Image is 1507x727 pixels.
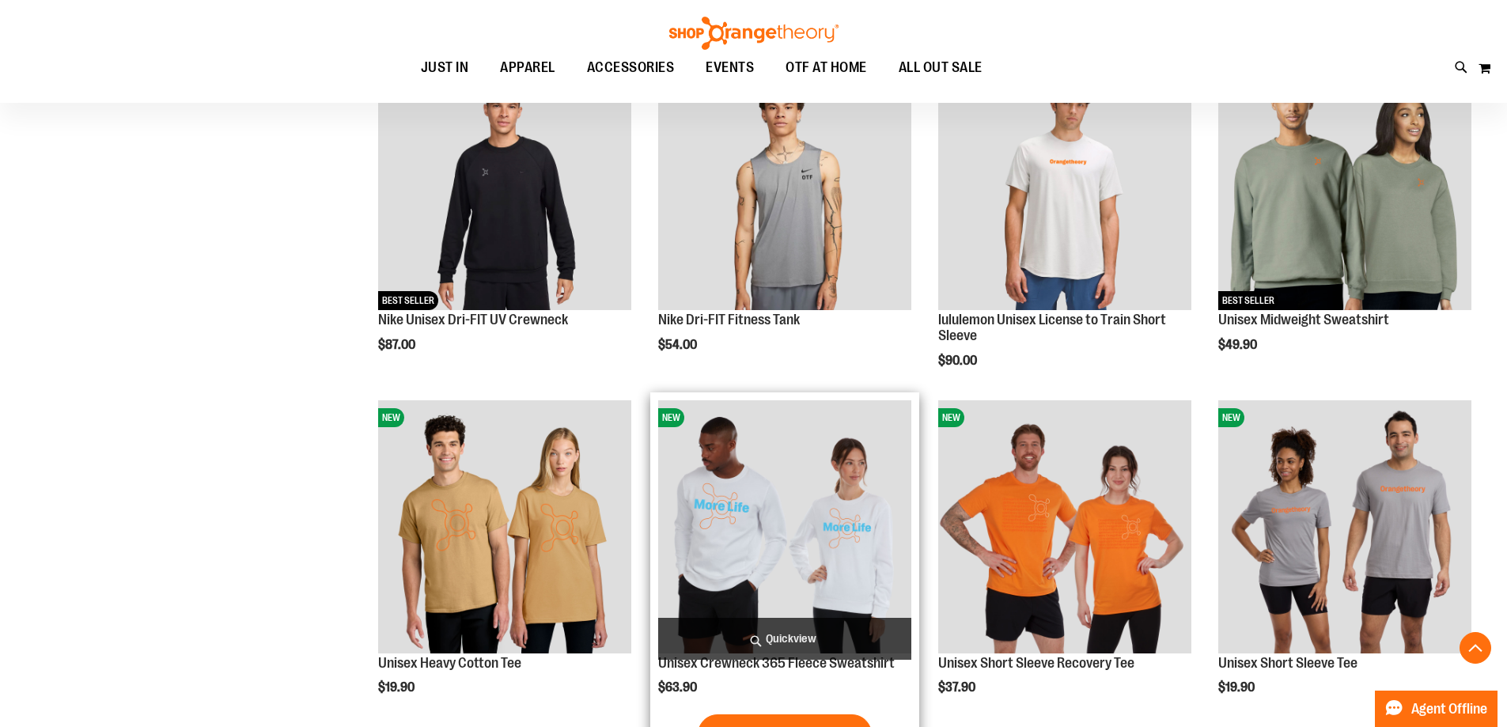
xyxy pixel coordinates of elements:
[378,400,631,656] a: Unisex Heavy Cotton TeeNEW
[938,408,964,427] span: NEW
[378,312,568,328] a: Nike Unisex Dri-FIT UV Crewneck
[1218,400,1471,656] a: Unisex Short Sleeve TeeNEW
[786,50,867,85] span: OTF AT HOME
[378,400,631,653] img: Unisex Heavy Cotton Tee
[1375,691,1498,727] button: Agent Offline
[658,57,911,310] img: Nike Dri-FIT Fitness Tank
[658,618,911,660] a: Quickview
[1460,632,1491,664] button: Back To Top
[938,57,1191,310] img: lululemon Unisex License to Train Short Sleeve
[938,655,1134,671] a: Unisex Short Sleeve Recovery Tee
[658,400,911,656] a: Unisex Crewneck 365 Fleece SweatshirtNEW
[378,655,521,671] a: Unisex Heavy Cotton Tee
[1218,291,1278,310] span: BEST SELLER
[658,408,684,427] span: NEW
[1210,49,1479,392] div: product
[658,338,699,352] span: $54.00
[1218,57,1471,310] img: Unisex Midweight Sweatshirt
[370,49,639,392] div: product
[378,291,438,310] span: BEST SELLER
[1218,655,1357,671] a: Unisex Short Sleeve Tee
[658,312,800,328] a: Nike Dri-FIT Fitness Tank
[667,17,841,50] img: Shop Orangetheory
[1218,57,1471,312] a: Unisex Midweight SweatshirtNEWBEST SELLER
[378,338,418,352] span: $87.00
[938,57,1191,312] a: lululemon Unisex License to Train Short SleeveNEW
[378,57,631,312] a: Nike Unisex Dri-FIT UV CrewneckNEWBEST SELLER
[378,57,631,310] img: Nike Unisex Dri-FIT UV Crewneck
[658,57,911,312] a: Nike Dri-FIT Fitness TankNEW
[938,680,978,695] span: $37.90
[938,312,1166,343] a: lululemon Unisex License to Train Short Sleeve
[658,680,699,695] span: $63.90
[930,49,1199,407] div: product
[1218,312,1389,328] a: Unisex Midweight Sweatshirt
[706,50,754,85] span: EVENTS
[1218,408,1244,427] span: NEW
[587,50,675,85] span: ACCESSORIES
[1218,338,1259,352] span: $49.90
[650,49,919,392] div: product
[1218,400,1471,653] img: Unisex Short Sleeve Tee
[378,408,404,427] span: NEW
[378,680,417,695] span: $19.90
[938,400,1191,656] a: Unisex Short Sleeve Recovery TeeNEW
[658,400,911,653] img: Unisex Crewneck 365 Fleece Sweatshirt
[1411,702,1487,717] span: Agent Offline
[500,50,555,85] span: APPAREL
[938,400,1191,653] img: Unisex Short Sleeve Recovery Tee
[421,50,469,85] span: JUST IN
[658,655,895,671] a: Unisex Crewneck 365 Fleece Sweatshirt
[899,50,983,85] span: ALL OUT SALE
[1218,680,1257,695] span: $19.90
[938,354,979,368] span: $90.00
